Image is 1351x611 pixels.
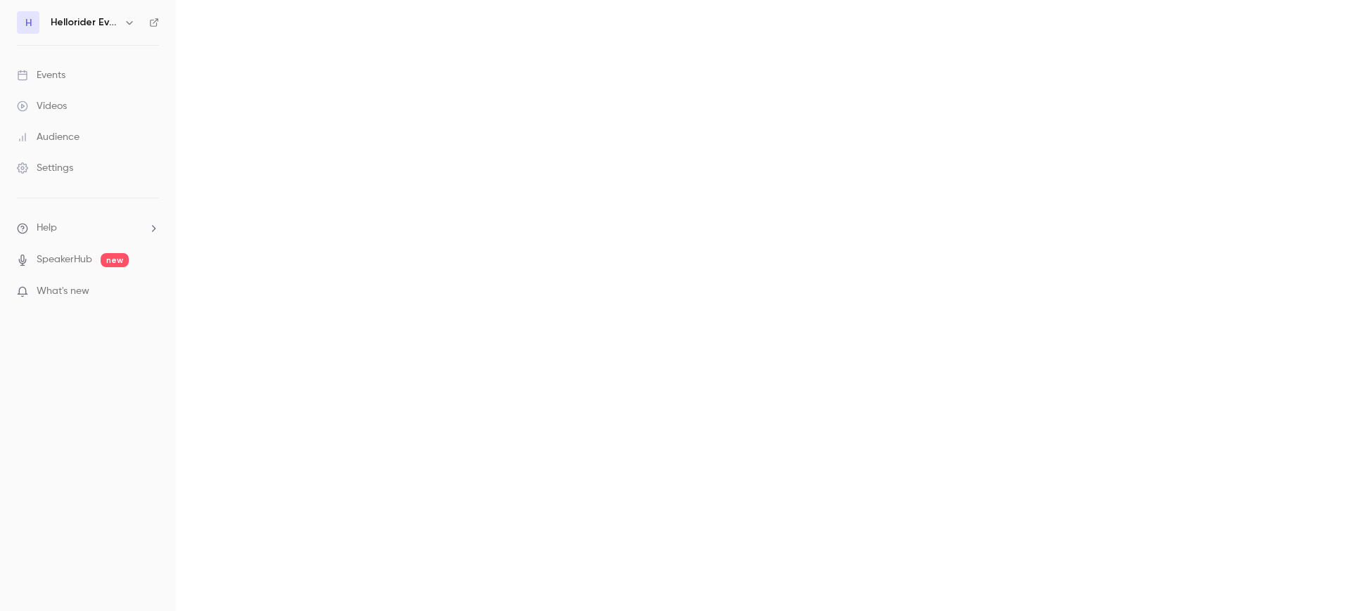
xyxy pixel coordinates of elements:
[17,161,73,175] div: Settings
[37,221,57,236] span: Help
[17,99,67,113] div: Videos
[37,284,89,299] span: What's new
[17,221,159,236] li: help-dropdown-opener
[101,253,129,267] span: new
[17,68,65,82] div: Events
[51,15,118,30] h6: Hellorider Events
[25,15,32,30] span: H
[37,252,92,267] a: SpeakerHub
[17,130,80,144] div: Audience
